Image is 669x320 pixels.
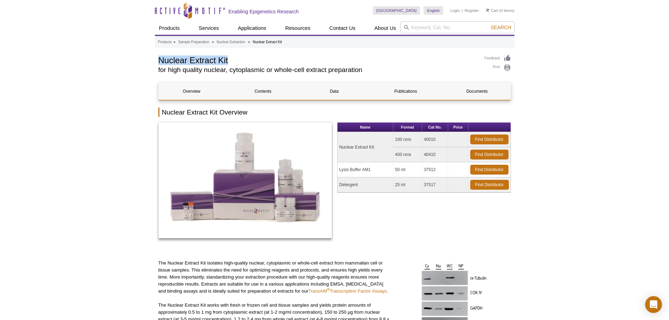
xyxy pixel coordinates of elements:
a: Feedback [485,54,511,62]
a: Sample Preparation [178,39,209,45]
li: (0 items) [486,6,514,15]
a: Resources [281,21,315,35]
img: Your Cart [486,8,489,12]
a: Products [158,39,172,45]
a: Cart [486,8,498,13]
p: The Nuclear Extract Kit isolates high-quality nuclear, cytoplasmic or whole-cell extract from mam... [158,260,390,295]
a: Login [450,8,460,13]
a: Find Distributor [470,180,509,190]
a: Contact Us [325,21,360,35]
h2: Enabling Epigenetics Research [229,8,299,15]
a: Services [195,21,223,35]
button: Search [488,24,513,31]
td: Detergent [337,177,393,192]
td: 37517 [422,177,448,192]
a: Register [465,8,479,13]
a: Documents [444,83,510,100]
td: Nuclear Extract Kit [337,132,393,162]
a: About Us [370,21,400,35]
span: Search [491,25,511,30]
td: 25 ml [393,177,422,192]
a: Find Distributor [470,150,509,159]
div: Open Intercom Messenger [645,296,662,313]
li: Nuclear Extract Kit [253,40,282,44]
sup: ® [327,287,330,292]
a: Applications [234,21,270,35]
td: 100 rxns [393,132,422,147]
td: 37512 [422,162,448,177]
a: Nuclear Extraction [217,39,245,45]
a: English [424,6,443,15]
a: [GEOGRAPHIC_DATA] [373,6,420,15]
a: Data [301,83,367,100]
td: 40410 [422,147,448,162]
a: Publications [373,83,439,100]
td: 50 ml [393,162,422,177]
li: » [248,40,250,44]
li: | [462,6,463,15]
li: » [212,40,214,44]
th: Name [337,123,393,132]
td: 400 rxns [393,147,422,162]
img: Nuclear Extract Kit [158,122,332,238]
td: Lysis Buffer AM1 [337,162,393,177]
a: Find Distributor [470,165,509,175]
a: Products [155,21,184,35]
th: Format [393,123,422,132]
h2: for high quality nuclear, cytoplasmic or whole-cell extract preparation [158,67,478,73]
th: Cat No. [422,123,448,132]
a: Print [485,64,511,72]
th: Price [448,123,468,132]
a: Contents [230,83,296,100]
li: » [173,40,176,44]
h1: Nuclear Extract Kit [158,54,478,65]
a: TransAM®Transcription Factor Assays [308,288,387,294]
h2: Nuclear Extract Kit Overview [158,107,511,117]
input: Keyword, Cat. No. [400,21,514,33]
td: 40010 [422,132,448,147]
a: Overview [159,83,225,100]
a: Find Distributor [470,135,509,144]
